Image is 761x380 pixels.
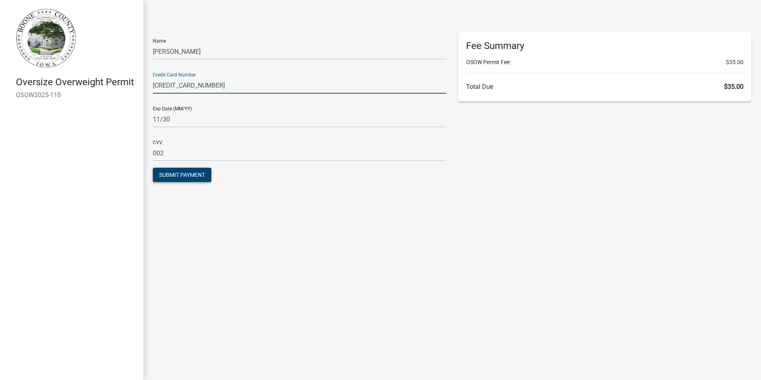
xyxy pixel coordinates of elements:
[466,40,743,52] h6: Fee Summary
[466,83,743,90] h6: Total Due
[16,91,137,99] h6: OSOW2025-110
[159,172,205,178] span: Submit Payment
[16,76,137,88] h4: Oversize Overweight Permit
[724,83,743,90] span: $35.00
[153,168,211,182] button: Submit Payment
[726,58,743,67] span: $35.00
[466,58,743,67] li: OSOW Permit Fee:
[16,8,76,68] img: Boone County, Iowa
